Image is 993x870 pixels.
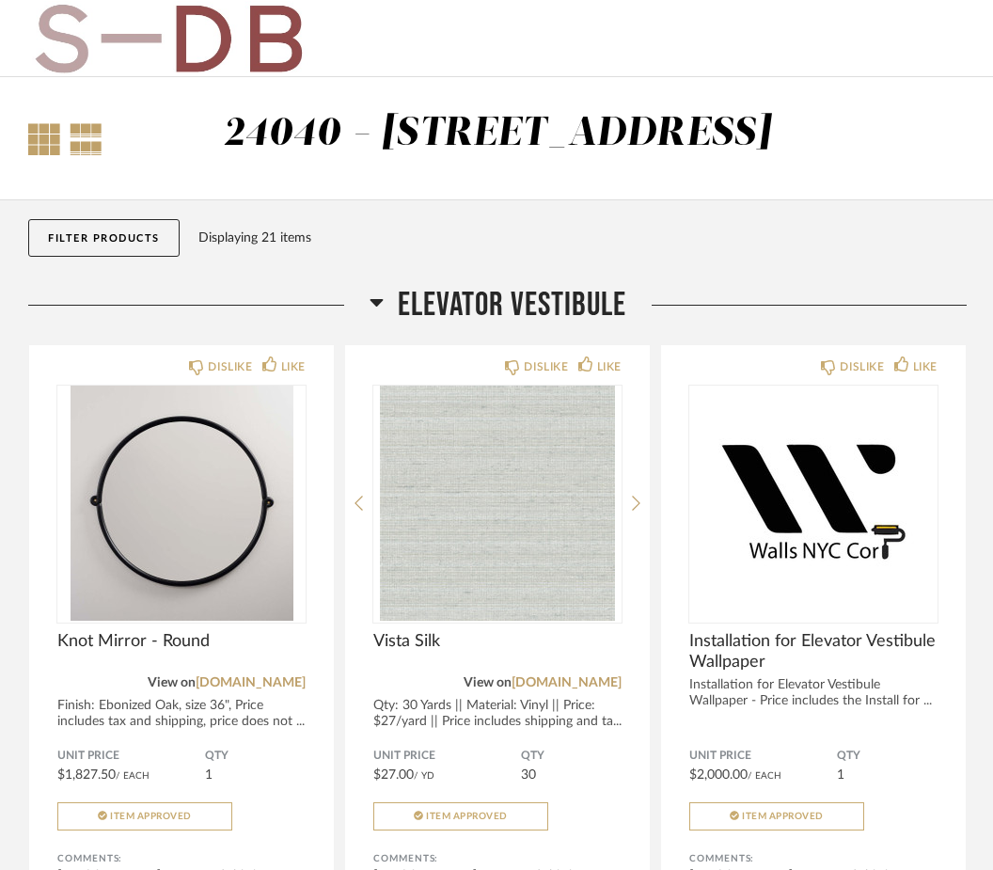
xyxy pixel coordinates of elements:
[426,812,508,821] span: Item Approved
[689,386,938,621] img: undefined
[198,228,958,248] div: Displaying 21 items
[524,357,568,376] div: DISLIKE
[689,749,837,764] span: Unit Price
[196,676,306,689] a: [DOMAIN_NAME]
[373,631,622,652] span: Vista Silk
[689,631,938,672] span: Installation for Elevator Vestibule Wallpaper
[148,676,196,689] span: View on
[57,749,205,764] span: Unit Price
[689,849,938,868] div: Comments:
[57,802,232,830] button: Item Approved
[28,1,308,76] img: b32ebaae-4786-4be9-8124-206f41a110d9.jpg
[224,114,772,153] div: 24040 - [STREET_ADDRESS]
[398,285,626,325] span: Elevator Vestibule
[28,219,180,257] button: Filter Products
[373,802,548,830] button: Item Approved
[689,802,864,830] button: Item Approved
[464,676,512,689] span: View on
[837,768,844,782] span: 1
[373,849,622,868] div: Comments:
[116,771,150,781] span: / Each
[521,768,536,782] span: 30
[208,357,252,376] div: DISLIKE
[512,676,622,689] a: [DOMAIN_NAME]
[689,677,938,709] div: Installation for Elevator Vestibule Wallpaper - Price includes the Install for ...
[57,386,306,621] img: undefined
[373,386,622,621] img: undefined
[205,768,213,782] span: 1
[57,698,306,730] div: Finish: Ebonized Oak, size 36", Price includes tax and shipping, price does not ...
[748,771,781,781] span: / Each
[110,812,192,821] span: Item Approved
[689,768,748,782] span: $2,000.00
[281,357,306,376] div: LIKE
[205,749,306,764] span: QTY
[373,698,622,730] div: Qty: 30 Yards || Material: Vinyl || Price: $27/yard || Price includes shipping and ta...
[57,631,306,652] span: Knot Mirror - Round
[373,749,521,764] span: Unit Price
[373,768,414,782] span: $27.00
[742,812,824,821] span: Item Approved
[521,749,622,764] span: QTY
[837,749,938,764] span: QTY
[840,357,884,376] div: DISLIKE
[57,849,306,868] div: Comments:
[57,768,116,782] span: $1,827.50
[597,357,622,376] div: LIKE
[414,771,434,781] span: / YD
[913,357,938,376] div: LIKE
